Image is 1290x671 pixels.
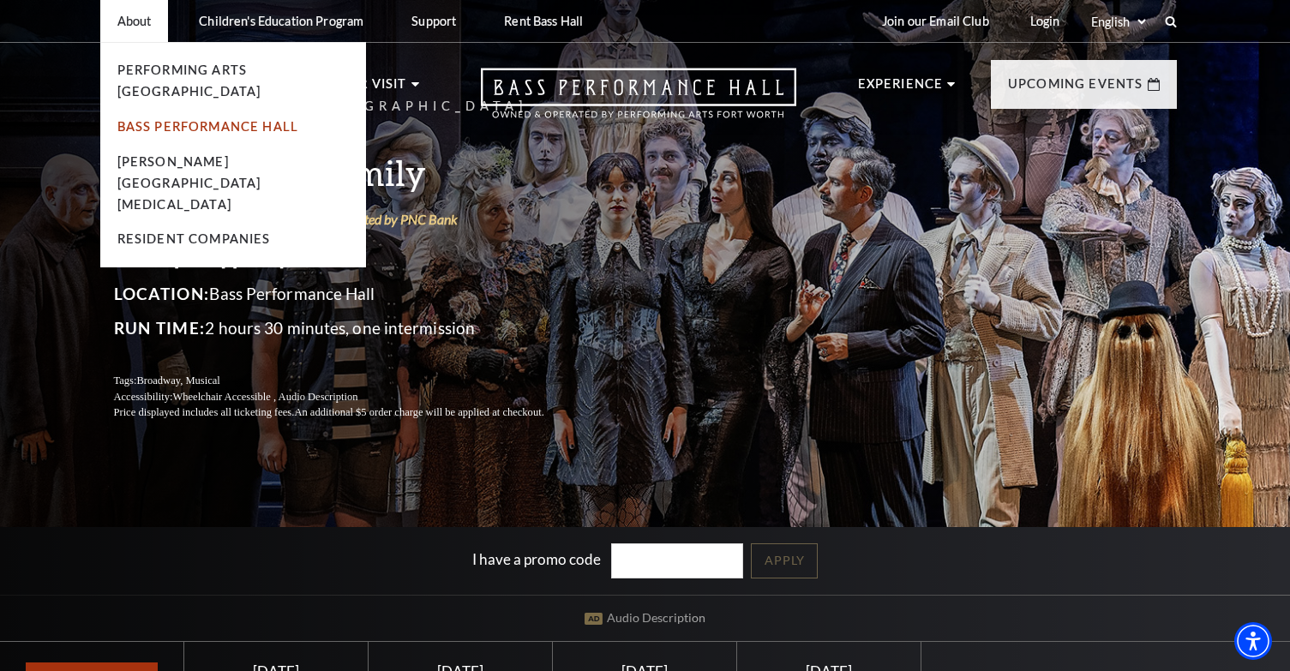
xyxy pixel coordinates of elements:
[114,315,585,342] p: 2 hours 30 minutes, one intermission
[858,74,944,105] p: Experience
[419,68,858,135] a: Open this option
[1008,74,1143,105] p: Upcoming Events
[117,119,299,134] a: Bass Performance Hall
[199,14,363,28] p: Children's Education Program
[117,154,261,212] a: [PERSON_NAME][GEOGRAPHIC_DATA][MEDICAL_DATA]
[136,374,219,386] span: Broadway, Musical
[114,404,585,421] p: Price displayed includes all ticketing fees.
[411,14,456,28] p: Support
[117,231,271,246] a: Resident Companies
[114,280,585,308] p: Bass Performance Hall
[114,373,585,389] p: Tags:
[117,14,152,28] p: About
[172,391,357,403] span: Wheelchair Accessible , Audio Description
[114,318,206,338] span: Run Time:
[472,549,601,567] label: I have a promo code
[114,284,210,303] span: Location:
[504,14,583,28] p: Rent Bass Hall
[1088,14,1149,30] select: Select:
[114,389,585,405] p: Accessibility:
[294,406,543,418] span: An additional $5 order charge will be applied at checkout.
[117,63,261,99] a: Performing Arts [GEOGRAPHIC_DATA]
[1234,622,1272,660] div: Accessibility Menu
